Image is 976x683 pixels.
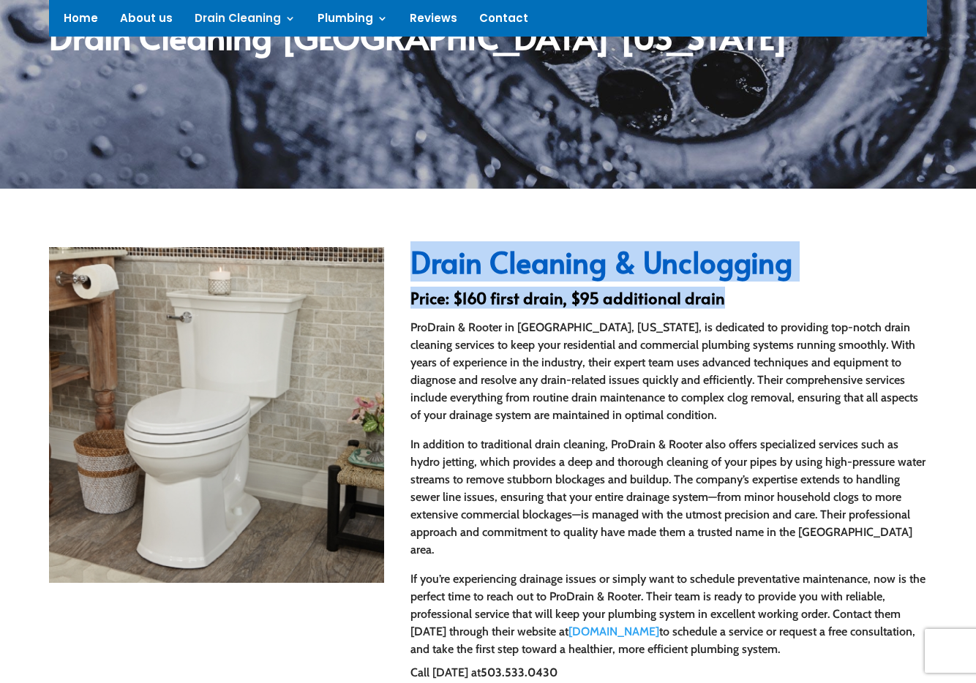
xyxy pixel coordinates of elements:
p: If you’re experiencing drainage issues or simply want to schedule preventative maintenance, now i... [410,570,927,658]
h2: Drain Cleaning [GEOGRAPHIC_DATA] [US_STATE] [49,19,928,60]
a: Contact [479,13,528,29]
a: Home [64,13,98,29]
a: Drain Cleaning [195,13,296,29]
a: About us [120,13,173,29]
h3: Price: $160 first drain, $95 additional drain [410,290,927,313]
h2: Drain Cleaning & Unclogging [410,247,927,284]
a: [DOMAIN_NAME] [568,624,659,638]
p: In addition to traditional drain cleaning, ProDrain & Rooter also offers specialized services suc... [410,436,927,570]
img: Toilet [49,247,385,583]
p: ProDrain & Rooter in [GEOGRAPHIC_DATA], [US_STATE], is dedicated to providing top-notch drain cle... [410,319,927,436]
a: Reviews [410,13,457,29]
span: Call [DATE] at [410,665,481,679]
strong: 503.533.0430 [481,665,558,679]
a: Plumbing [318,13,388,29]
